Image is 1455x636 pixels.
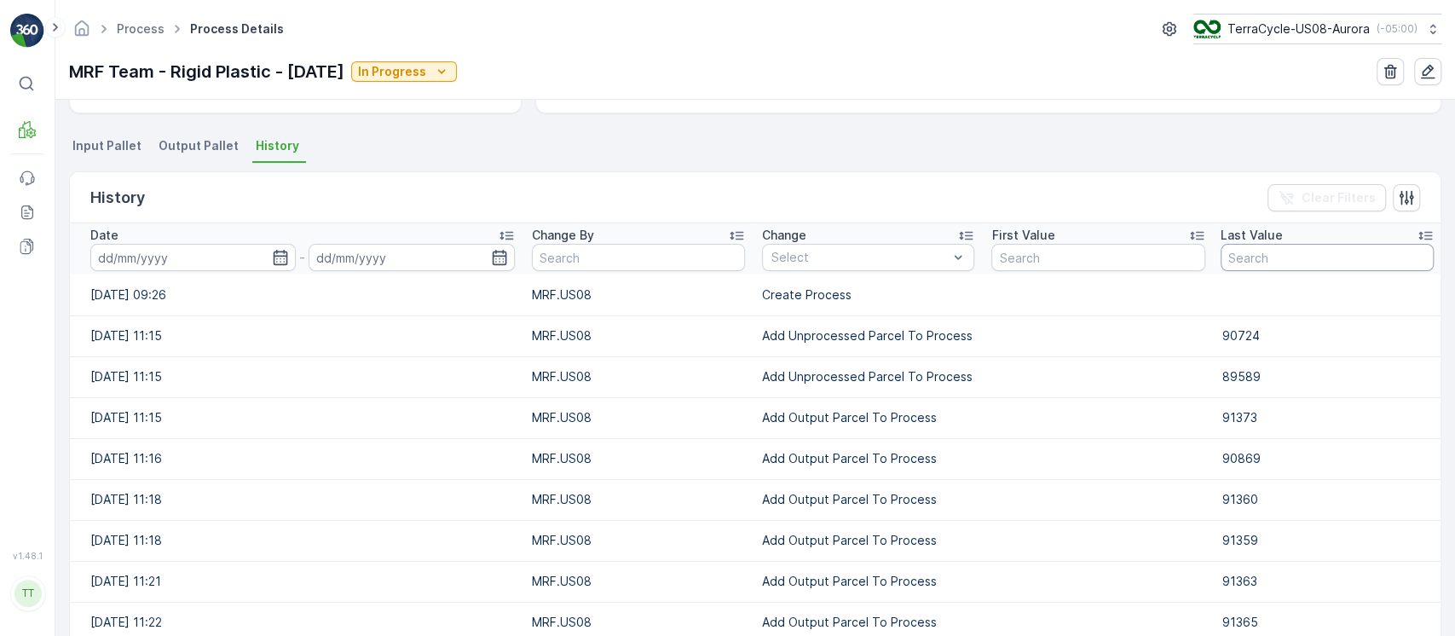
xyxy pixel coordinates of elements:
[10,564,44,622] button: TT
[70,561,523,602] td: [DATE] 11:21
[523,561,753,602] td: MRF.US08
[753,356,983,397] td: Add Unprocessed Parcel To Process
[72,137,141,154] span: Input Pallet
[1214,520,1441,561] td: 91359
[72,26,91,40] a: Homepage
[753,438,983,479] td: Add Output Parcel To Process
[1221,227,1283,244] p: Last Value
[69,59,344,84] p: MRF Team - Rigid Plastic - [DATE]
[1214,561,1441,602] td: 91363
[753,315,983,356] td: Add Unprocessed Parcel To Process
[1214,397,1441,438] td: 91373
[523,397,753,438] td: MRF.US08
[1193,14,1441,44] button: TerraCycle-US08-Aurora(-05:00)
[532,227,594,244] p: Change By
[10,14,44,48] img: logo
[159,137,239,154] span: Output Pallet
[351,61,457,82] button: In Progress
[70,438,523,479] td: [DATE] 11:16
[14,580,42,607] div: TT
[771,249,948,266] p: Select
[70,356,523,397] td: [DATE] 11:15
[90,244,296,271] input: dd/mm/yyyy
[523,520,753,561] td: MRF.US08
[1214,315,1441,356] td: 90724
[523,356,753,397] td: MRF.US08
[70,520,523,561] td: [DATE] 11:18
[117,21,165,36] a: Process
[753,520,983,561] td: Add Output Parcel To Process
[90,186,145,210] p: History
[1214,356,1441,397] td: 89589
[1193,20,1221,38] img: image_ci7OI47.png
[1302,189,1376,206] p: Clear Filters
[309,244,514,271] input: dd/mm/yyyy
[187,20,287,38] span: Process Details
[753,275,983,315] td: Create Process
[1214,479,1441,520] td: 91360
[523,275,753,315] td: MRF.US08
[70,397,523,438] td: [DATE] 11:15
[523,479,753,520] td: MRF.US08
[70,315,523,356] td: [DATE] 11:15
[1267,184,1386,211] button: Clear Filters
[299,247,305,268] p: -
[1377,22,1417,36] p: ( -05:00 )
[762,227,806,244] p: Change
[1214,438,1441,479] td: 90869
[1227,20,1370,38] p: TerraCycle-US08-Aurora
[523,315,753,356] td: MRF.US08
[523,438,753,479] td: MRF.US08
[753,397,983,438] td: Add Output Parcel To Process
[753,561,983,602] td: Add Output Parcel To Process
[70,275,523,315] td: [DATE] 09:26
[753,479,983,520] td: Add Output Parcel To Process
[532,244,745,271] input: Search
[90,227,118,244] p: Date
[70,479,523,520] td: [DATE] 11:18
[991,244,1204,271] input: Search
[358,63,426,80] p: In Progress
[991,227,1054,244] p: First Value
[1221,244,1434,271] input: Search
[10,551,44,561] span: v 1.48.1
[256,137,299,154] span: History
